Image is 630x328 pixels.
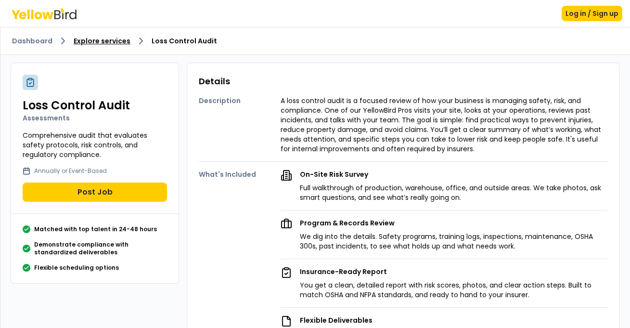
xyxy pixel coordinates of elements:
[74,36,130,46] a: Explore services
[300,267,608,276] p: Insurance-Ready Report
[23,98,167,113] h2: Loss Control Audit
[12,36,52,46] a: Dashboard
[300,232,608,251] p: We dig into the details. Safety programs, training logs, inspections, maintenance, OSHA 300s, pas...
[199,75,608,88] h3: Details
[23,113,167,123] p: Assessments
[34,167,107,175] p: Annually or Event-Based
[34,264,119,272] p: Flexible scheduling options
[23,183,167,202] button: Post Job
[34,241,167,256] p: Demonstrate compliance with standardized deliverables
[300,183,608,202] p: Full walkthrough of production, warehouse, office, and outside areas. We take photos, ask smart q...
[199,170,281,179] h4: What's Included
[300,315,608,325] p: Flexible Deliverables
[281,96,608,154] p: A loss control audit is a focused review of how your business is managing safety, risk, and compl...
[12,35,618,47] nav: breadcrumb
[300,170,608,179] p: On-Site Risk Survey
[34,225,157,233] p: Matched with top talent in 24-48 hours
[199,96,281,105] h4: Description
[300,280,608,300] p: You get a clean, detailed report with risk scores, photos, and clear action steps. Built to match...
[300,218,608,228] p: Program & Records Review
[152,36,217,46] span: Loss Control Audit
[562,6,622,21] button: Log in / Sign up
[23,131,167,159] p: Comprehensive audit that evaluates safety protocols, risk controls, and regulatory compliance.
